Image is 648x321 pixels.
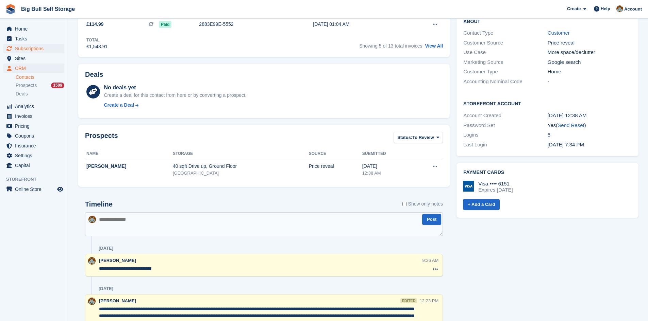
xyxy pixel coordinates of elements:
div: Create a deal for this contact from here or by converting a prospect. [104,92,246,99]
a: menu [3,111,64,121]
h2: Prospects [85,132,118,144]
div: Logins [463,131,547,139]
a: menu [3,34,64,43]
a: Prospects 1509 [16,82,64,89]
span: Tasks [15,34,56,43]
div: Accounting Nominal Code [463,78,547,86]
span: To Review [412,134,434,141]
div: - [548,78,632,86]
div: 40 sqft Drive up, Ground Floor [173,163,309,170]
img: stora-icon-8386f47178a22dfd0bd8f6a31ec36ba5ce8667c1dd55bd0f319d3a0aa187defe.svg [5,4,16,14]
img: Visa Logo [463,181,474,192]
span: Prospects [16,82,37,89]
a: Send Reset [558,122,584,128]
div: Last Login [463,141,547,149]
time: 2025-07-27 18:34:16 UTC [548,142,584,147]
button: Post [422,214,441,225]
div: Expires [DATE] [478,187,513,193]
div: Account Created [463,112,547,120]
div: £1,548.91 [86,43,107,50]
div: More space/declutter [548,49,632,56]
div: Price reveal [548,39,632,47]
div: Customer Source [463,39,547,47]
span: Status: [397,134,412,141]
img: Mike Llewellen Palmer [88,257,96,265]
div: Yes [548,122,632,129]
a: menu [3,184,64,194]
th: Storage [173,148,309,159]
a: menu [3,151,64,160]
span: Analytics [15,102,56,111]
div: No deals yet [104,84,246,92]
div: edited [400,298,417,303]
span: Online Store [15,184,56,194]
div: [DATE] 01:04 AM [313,21,406,28]
span: Coupons [15,131,56,141]
div: Use Case [463,49,547,56]
span: Paid [159,21,171,28]
a: menu [3,131,64,141]
span: Sites [15,54,56,63]
span: Subscriptions [15,44,56,53]
h2: Storefront Account [463,100,632,107]
span: Account [624,6,642,13]
span: ( ) [556,122,586,128]
a: menu [3,121,64,131]
a: menu [3,64,64,73]
div: Total [86,37,107,43]
span: CRM [15,64,56,73]
span: Invoices [15,111,56,121]
span: Settings [15,151,56,160]
label: Show only notes [402,200,443,208]
img: Mike Llewellen Palmer [88,216,96,223]
span: Create [567,5,581,12]
span: Home [15,24,56,34]
span: Storefront [6,176,68,183]
span: Showing 5 of 13 total invoices [359,43,422,49]
div: [DATE] [99,286,113,291]
div: [DATE] 12:38 AM [548,112,632,120]
a: menu [3,24,64,34]
a: menu [3,44,64,53]
span: £114.99 [86,21,104,28]
div: Price reveal [309,163,362,170]
span: Insurance [15,141,56,150]
span: Capital [15,161,56,170]
span: [PERSON_NAME] [99,258,136,263]
a: menu [3,161,64,170]
div: Google search [548,58,632,66]
th: Source [309,148,362,159]
div: Password Set [463,122,547,129]
span: Deals [16,91,28,97]
h2: About [463,18,632,24]
a: + Add a Card [463,199,500,210]
a: menu [3,141,64,150]
div: [DATE] [362,163,413,170]
div: 12:23 PM [420,298,439,304]
a: View All [425,43,443,49]
h2: Deals [85,71,103,78]
div: [DATE] [99,246,113,251]
img: Mike Llewellen Palmer [616,5,623,12]
button: Status: To Review [394,132,443,143]
h2: Timeline [85,200,113,208]
div: Home [548,68,632,76]
th: Name [85,148,173,159]
th: Submitted [362,148,413,159]
a: Contacts [16,74,64,81]
div: [GEOGRAPHIC_DATA] [173,170,309,177]
a: Create a Deal [104,102,246,109]
div: Contact Type [463,29,547,37]
div: 12:38 AM [362,170,413,177]
span: [PERSON_NAME] [99,298,136,303]
div: Create a Deal [104,102,134,109]
div: 2883E99E-5552 [199,21,291,28]
div: Marketing Source [463,58,547,66]
div: 9:26 AM [422,257,439,264]
a: Big Bull Self Storage [18,3,78,15]
div: Customer Type [463,68,547,76]
a: menu [3,102,64,111]
span: Pricing [15,121,56,131]
img: Mike Llewellen Palmer [88,298,96,305]
a: menu [3,54,64,63]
